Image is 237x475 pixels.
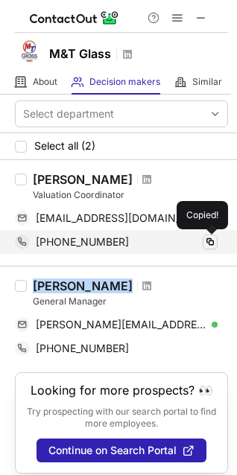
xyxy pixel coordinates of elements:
span: [PHONE_NUMBER] [36,235,129,249]
button: Continue on Search Portal [37,439,206,462]
span: [PHONE_NUMBER] [36,342,129,355]
div: Valuation Coordinator [33,188,228,202]
div: [PERSON_NAME] [33,172,133,187]
p: Try prospecting with our search portal to find more employees. [26,406,217,430]
span: Continue on Search Portal [48,444,177,456]
img: ContactOut v5.3.10 [30,9,119,27]
div: General Manager [33,295,228,308]
div: [PERSON_NAME] [33,278,133,293]
span: [EMAIL_ADDRESS][DOMAIN_NAME] [36,211,206,225]
h1: M&T Glass [49,45,111,63]
div: Select department [23,106,114,121]
span: Similar [192,76,222,88]
span: [PERSON_NAME][EMAIL_ADDRESS][DOMAIN_NAME] [36,318,206,331]
span: About [33,76,57,88]
span: Select all (2) [34,140,95,152]
header: Looking for more prospects? 👀 [31,383,213,397]
span: Decision makers [89,76,160,88]
img: ea96cb251463bb412a8dd7ffafb41802 [15,36,45,66]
